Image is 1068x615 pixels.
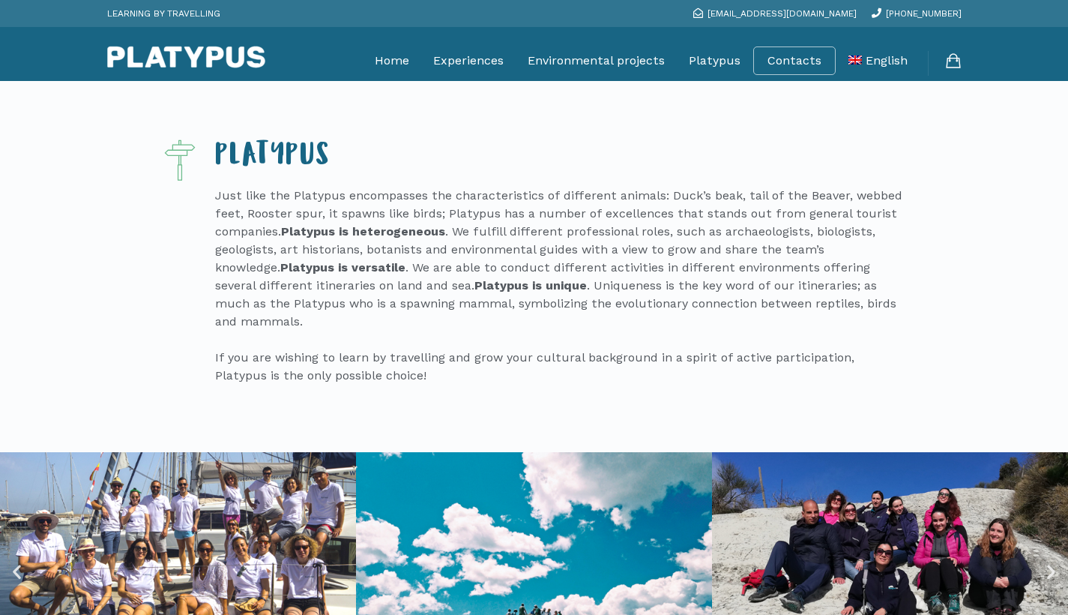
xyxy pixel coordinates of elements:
strong: Platypus is heterogeneous [281,224,445,238]
div: Previous slide [7,562,26,580]
a: Experiences [433,42,504,79]
div: Next slide [1042,562,1061,580]
a: Platypus [689,42,740,79]
a: Environmental projects [528,42,665,79]
a: Home [375,42,409,79]
span: [PHONE_NUMBER] [886,8,962,19]
a: [EMAIL_ADDRESS][DOMAIN_NAME] [693,8,857,19]
a: Contacts [767,53,821,68]
img: Platypus [107,46,265,68]
a: [PHONE_NUMBER] [872,8,962,19]
span: [EMAIL_ADDRESS][DOMAIN_NAME] [708,8,857,19]
p: LEARNING BY TRAVELLING [107,4,220,23]
strong: Platypus is unique [474,278,587,292]
strong: Platypus is versatile [280,260,405,274]
span: Platypus [215,142,331,174]
a: English [848,42,908,79]
span: English [866,53,908,67]
p: Just like the Platypus encompasses the characteristics of different animals: Duck’s beak, tail of... [215,187,905,385]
